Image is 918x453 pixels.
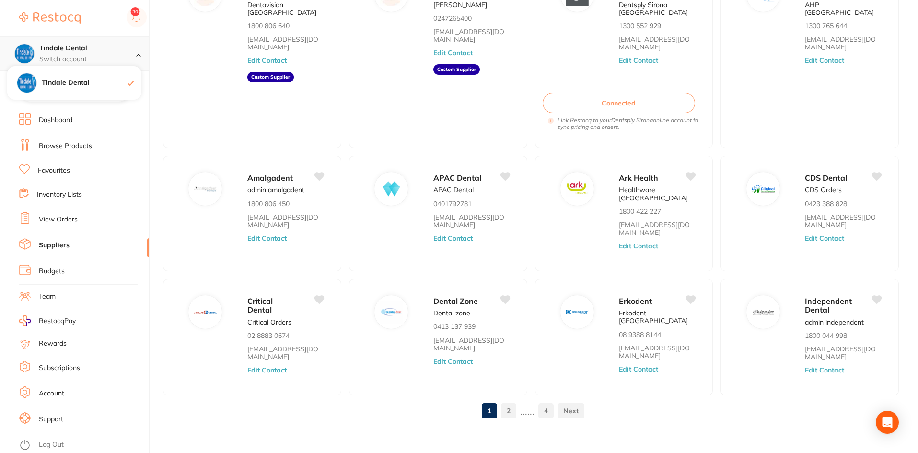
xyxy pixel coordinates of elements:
[619,296,652,306] span: Erkodent
[433,213,510,229] a: [EMAIL_ADDRESS][DOMAIN_NAME]
[247,35,324,51] a: [EMAIL_ADDRESS][DOMAIN_NAME]
[247,22,290,30] p: 1800 806 640
[566,177,589,200] img: Ark Health
[433,234,473,242] button: Edit Contact
[37,190,82,199] a: Inventory Lists
[433,323,476,330] p: 0413 137 939
[558,117,700,130] i: Link Restocq to your Dentsply Sirona online account to sync pricing and orders.
[619,57,658,64] button: Edit Contact
[380,301,403,324] img: Dental Zone
[805,186,842,194] p: CDS Orders
[247,173,293,183] span: Amalgadent
[39,415,63,424] a: Support
[42,78,128,88] h4: Tindale Dental
[619,344,695,360] a: [EMAIL_ADDRESS][DOMAIN_NAME]
[619,221,695,236] a: [EMAIL_ADDRESS][DOMAIN_NAME]
[805,234,844,242] button: Edit Contact
[619,35,695,51] a: [EMAIL_ADDRESS][DOMAIN_NAME]
[19,12,81,24] img: Restocq Logo
[566,301,589,324] img: Erkodent
[805,332,847,339] p: 1800 044 998
[805,213,881,229] a: [EMAIL_ADDRESS][DOMAIN_NAME]
[39,316,76,326] span: RestocqPay
[433,337,510,352] a: [EMAIL_ADDRESS][DOMAIN_NAME]
[433,309,470,317] p: Dental zone
[247,296,273,314] span: Critical Dental
[38,166,70,175] a: Favourites
[247,1,324,16] p: Dentavision [GEOGRAPHIC_DATA]
[380,177,403,200] img: APAC Dental
[805,366,844,374] button: Edit Contact
[619,22,661,30] p: 1300 552 929
[19,438,146,453] button: Log Out
[619,365,658,373] button: Edit Contact
[194,301,217,324] img: Critical Dental
[805,318,864,326] p: admin independent
[247,200,290,208] p: 1800 806 450
[433,173,481,183] span: APAC Dental
[805,22,847,30] p: 1300 765 644
[433,1,487,9] p: [PERSON_NAME]
[39,44,136,53] h4: Tindale Dental
[619,242,658,250] button: Edit Contact
[247,332,290,339] p: 02 8883 0674
[538,401,554,420] a: 4
[619,1,695,16] p: Dentsply Sirona [GEOGRAPHIC_DATA]
[752,301,775,324] img: Independent Dental
[39,363,80,373] a: Subscriptions
[433,49,473,57] button: Edit Contact
[501,401,516,420] a: 2
[805,57,844,64] button: Edit Contact
[39,55,136,64] p: Switch account
[39,241,70,250] a: Suppliers
[39,339,67,348] a: Rewards
[433,358,473,365] button: Edit Contact
[520,406,535,417] p: ......
[194,177,217,200] img: Amalgadent
[433,64,480,75] aside: Custom Supplier
[619,208,661,215] p: 1800 422 227
[805,1,881,16] p: AHP [GEOGRAPHIC_DATA]
[17,73,36,93] img: Tindale Dental
[19,315,76,326] a: RestocqPay
[805,200,847,208] p: 0423 388 828
[247,57,287,64] button: Edit Contact
[805,173,847,183] span: CDS Dental
[805,35,881,51] a: [EMAIL_ADDRESS][DOMAIN_NAME]
[39,116,72,125] a: Dashboard
[619,331,661,338] p: 08 9388 8144
[19,315,31,326] img: RestocqPay
[247,366,287,374] button: Edit Contact
[433,28,510,43] a: [EMAIL_ADDRESS][DOMAIN_NAME]
[247,345,324,360] a: [EMAIL_ADDRESS][DOMAIN_NAME]
[247,186,304,194] p: admin amalgadent
[19,7,81,29] a: Restocq Logo
[39,292,56,302] a: Team
[619,186,695,201] p: Healthware [GEOGRAPHIC_DATA]
[876,411,899,434] div: Open Intercom Messenger
[433,296,478,306] span: Dental Zone
[482,401,497,420] a: 1
[433,200,472,208] p: 0401792781
[39,141,92,151] a: Browse Products
[433,186,474,194] p: APAC Dental
[39,267,65,276] a: Budgets
[39,440,64,450] a: Log Out
[247,72,294,82] aside: Custom Supplier
[247,318,291,326] p: Critical Orders
[619,173,658,183] span: Ark Health
[805,296,852,314] span: Independent Dental
[39,389,64,398] a: Account
[15,44,34,63] img: Tindale Dental
[39,215,78,224] a: View Orders
[543,93,695,113] button: Connected
[247,213,324,229] a: [EMAIL_ADDRESS][DOMAIN_NAME]
[752,177,775,200] img: CDS Dental
[619,309,695,325] p: Erkodent [GEOGRAPHIC_DATA]
[433,14,472,22] p: 0247265400
[247,234,287,242] button: Edit Contact
[805,345,881,360] a: [EMAIL_ADDRESS][DOMAIN_NAME]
